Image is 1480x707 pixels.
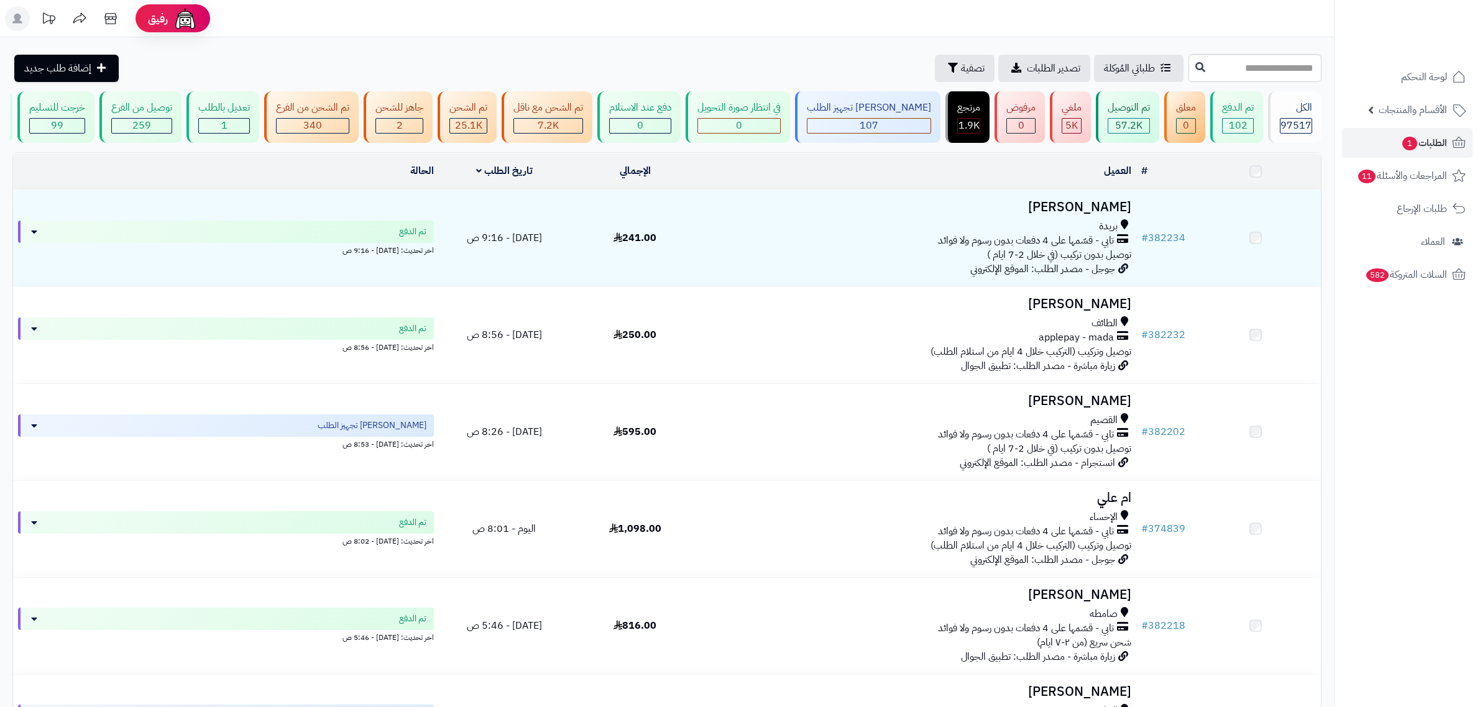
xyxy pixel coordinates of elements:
span: الطلبات [1401,134,1447,152]
a: #374839 [1141,521,1185,536]
span: تم الدفع [399,516,426,529]
div: 25113 [450,119,487,133]
span: تابي - قسّمها على 4 دفعات بدون رسوم ولا فوائد [938,524,1114,539]
span: 1 [1402,137,1417,150]
div: 1856 [958,119,980,133]
h3: ام علي [706,491,1131,505]
span: الأقسام والمنتجات [1379,101,1447,119]
a: تم الشحن من الفرع 340 [262,91,361,143]
a: العملاء [1342,227,1473,257]
span: [DATE] - 8:26 ص [467,424,542,439]
span: الإحساء [1090,510,1118,524]
span: applepay - mada [1039,331,1114,345]
span: طلبات الإرجاع [1397,200,1447,217]
span: توصيل وتركيب (التركيب خلال 4 ايام من استلام الطلب) [931,344,1131,359]
span: تصدير الطلبات [1027,61,1080,76]
span: [DATE] - 8:56 ص [467,327,542,342]
div: اخر تحديث: [DATE] - 8:56 ص [18,340,434,353]
div: تم الشحن من الفرع [276,101,349,115]
span: [DATE] - 5:46 ص [467,618,542,633]
div: 0 [1007,119,1035,133]
span: 7.2K [538,118,559,133]
div: توصيل من الفرع [111,101,172,115]
div: تم الدفع [1222,101,1254,115]
div: تم الشحن مع ناقل [513,101,583,115]
span: توصيل بدون تركيب (في خلال 2-7 ايام ) [987,247,1131,262]
a: خرجت للتسليم 99 [15,91,97,143]
a: #382232 [1141,327,1185,342]
div: تم التوصيل [1108,101,1150,115]
div: 259 [112,119,172,133]
span: زيارة مباشرة - مصدر الطلب: تطبيق الجوال [961,358,1115,373]
a: العميل [1104,163,1131,178]
div: 107 [807,119,931,133]
span: القصيم [1090,413,1118,427]
img: ai-face.png [173,6,198,31]
span: 816.00 [614,618,656,633]
span: السلات المتروكة [1365,266,1447,283]
a: مرتجع 1.9K [943,91,992,143]
a: طلباتي المُوكلة [1094,55,1184,82]
div: اخر تحديث: [DATE] - 8:53 ص [18,437,434,450]
span: 25.1K [455,118,482,133]
span: 1.9K [958,118,980,133]
span: زيارة مباشرة - مصدر الطلب: تطبيق الجوال [961,649,1115,664]
span: جوجل - مصدر الطلب: الموقع الإلكتروني [970,552,1115,567]
span: لوحة التحكم [1401,68,1447,86]
div: تعديل بالطلب [198,101,250,115]
div: 1 [199,119,249,133]
span: # [1141,424,1148,439]
a: # [1141,163,1147,178]
span: بريدة [1099,219,1118,234]
a: طلبات الإرجاع [1342,194,1473,224]
span: إضافة طلب جديد [24,61,91,76]
div: مرتجع [957,101,980,115]
div: دفع عند الاستلام [609,101,671,115]
a: إضافة طلب جديد [14,55,119,82]
div: مرفوض [1006,101,1036,115]
button: تصفية [935,55,995,82]
div: 5011 [1062,119,1081,133]
span: توصيل وتركيب (التركيب خلال 4 ايام من استلام الطلب) [931,538,1131,553]
div: جاهز للشحن [375,101,423,115]
span: 5K [1065,118,1078,133]
span: طلباتي المُوكلة [1104,61,1155,76]
span: 0 [1183,118,1189,133]
h3: [PERSON_NAME] [706,394,1131,408]
span: تابي - قسّمها على 4 دفعات بدون رسوم ولا فوائد [938,234,1114,248]
span: 97517 [1280,118,1312,133]
a: تعديل بالطلب 1 [184,91,262,143]
span: 102 [1229,118,1248,133]
span: # [1141,618,1148,633]
div: خرجت للتسليم [29,101,85,115]
span: # [1141,521,1148,536]
div: 340 [277,119,349,133]
span: تصفية [961,61,985,76]
span: تم الدفع [399,226,426,238]
div: 0 [610,119,671,133]
span: 57.2K [1115,118,1142,133]
div: 99 [30,119,85,133]
span: تابي - قسّمها على 4 دفعات بدون رسوم ولا فوائد [938,427,1114,442]
a: #382202 [1141,424,1185,439]
span: العملاء [1421,233,1445,250]
div: اخر تحديث: [DATE] - 9:16 ص [18,243,434,256]
span: # [1141,230,1148,245]
a: تاريخ الطلب [476,163,533,178]
span: 0 [1018,118,1024,133]
a: دفع عند الاستلام 0 [595,91,683,143]
span: انستجرام - مصدر الطلب: الموقع الإلكتروني [960,455,1115,470]
span: اليوم - 8:01 ص [472,521,536,536]
div: 57217 [1108,119,1149,133]
div: معلق [1176,101,1196,115]
a: الطلبات1 [1342,128,1473,158]
a: [PERSON_NAME] تجهيز الطلب 107 [793,91,943,143]
a: تصدير الطلبات [998,55,1090,82]
div: تم الشحن [449,101,487,115]
a: معلق 0 [1162,91,1208,143]
a: الحالة [410,163,434,178]
a: لوحة التحكم [1342,62,1473,92]
span: 241.00 [614,230,656,245]
span: تابي - قسّمها على 4 دفعات بدون رسوم ولا فوائد [938,621,1114,636]
span: 259 [132,118,151,133]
